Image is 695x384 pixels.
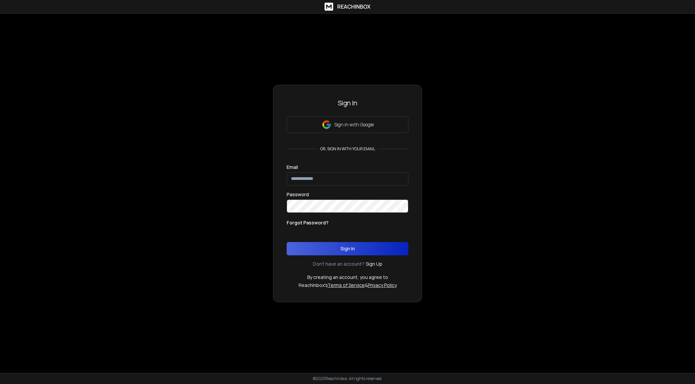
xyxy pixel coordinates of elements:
[287,242,408,255] button: Sign In
[334,121,374,128] p: Sign in with Google
[313,261,364,267] p: Don't have an account?
[287,192,309,197] label: Password
[368,282,397,288] a: Privacy Policy
[287,219,329,226] p: Forgot Password?
[307,274,388,281] p: By creating an account, you agree to
[366,261,382,267] a: Sign Up
[299,282,397,289] p: ReachInbox's &
[287,165,298,170] label: Email
[287,98,408,108] h3: Sign In
[325,3,370,11] a: ReachInbox
[337,3,370,11] h1: ReachInbox
[313,376,382,381] p: © 2025 Reachinbox. All rights reserved.
[328,282,365,288] a: Terms of Service
[318,146,378,152] p: or, sign in with your email
[287,116,408,133] button: Sign in with Google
